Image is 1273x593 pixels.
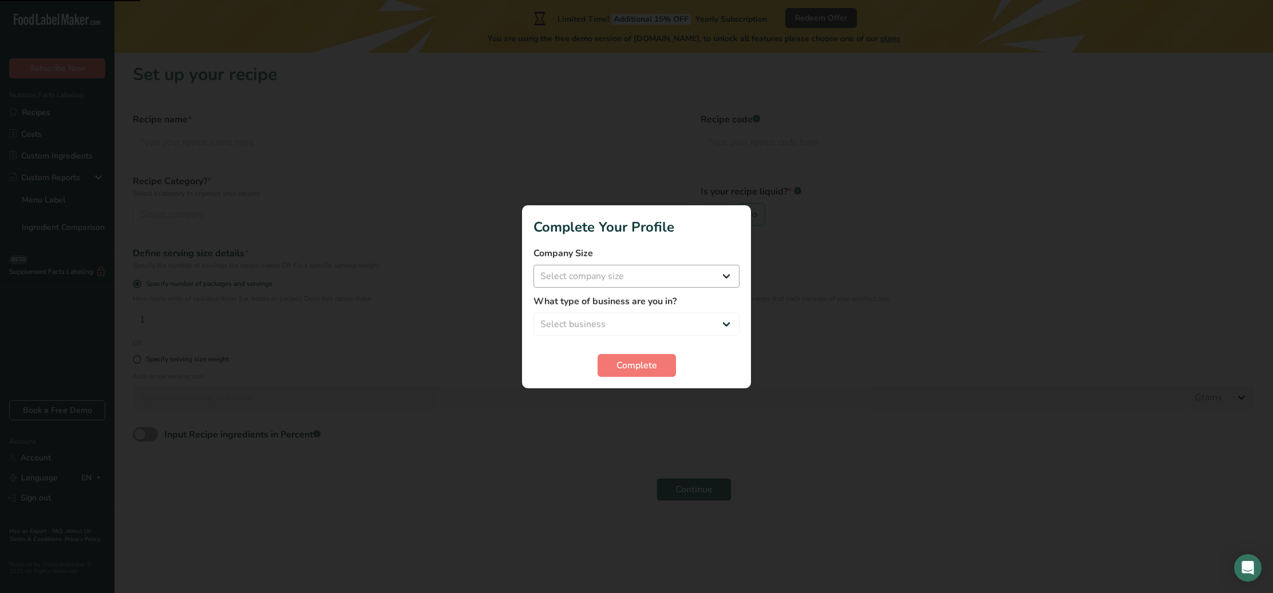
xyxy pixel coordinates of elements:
label: Company Size [533,246,740,260]
span: Complete [616,359,657,372]
h1: Complete Your Profile [533,217,740,237]
div: Open Intercom Messenger [1234,554,1262,582]
label: What type of business are you in? [533,294,740,308]
button: Complete [598,354,676,377]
